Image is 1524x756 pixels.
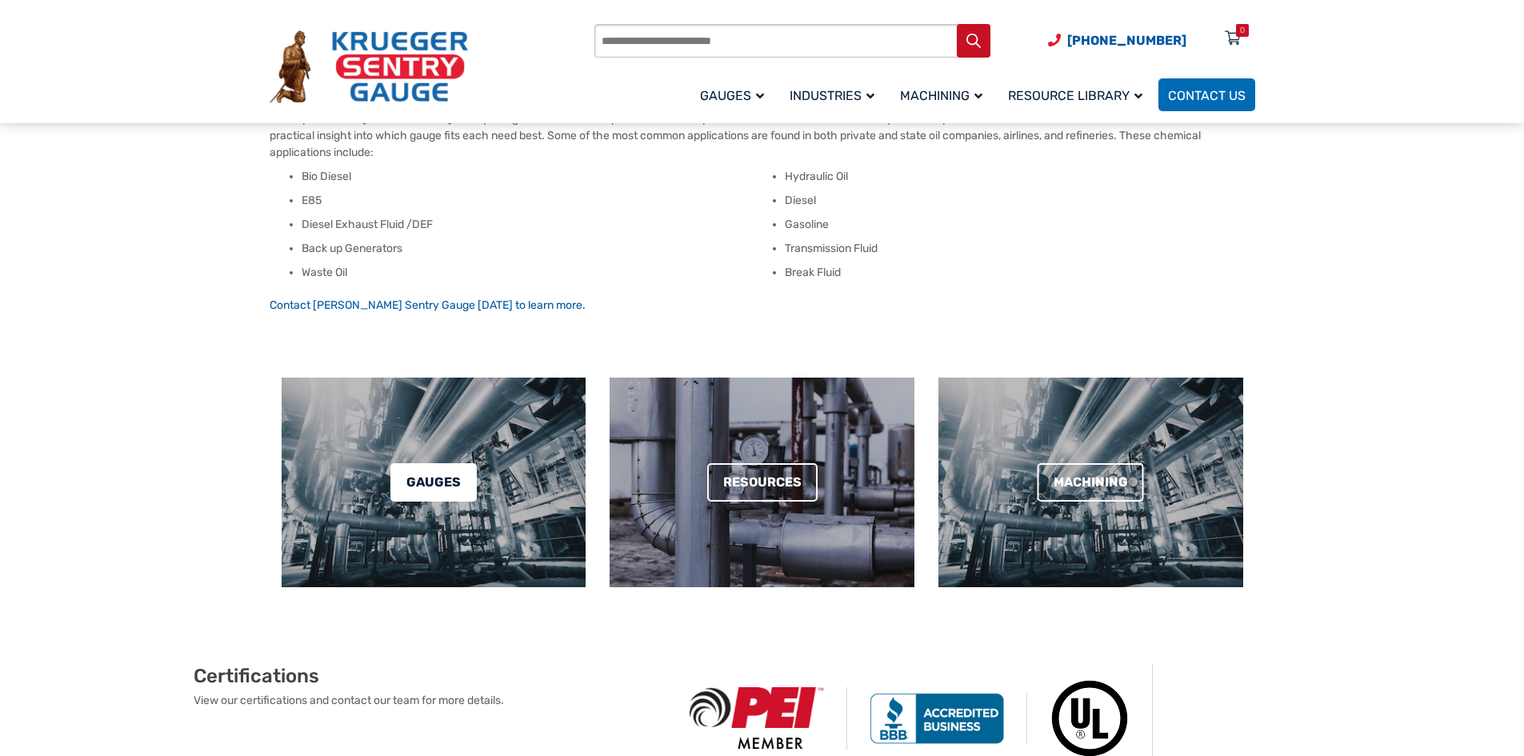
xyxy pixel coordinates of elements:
span: Gauges [700,88,764,103]
a: Machining [890,76,998,114]
h2: Certifications [194,664,667,688]
span: Machining [900,88,982,103]
span: Contact Us [1168,88,1246,103]
li: Diesel Exhaust Fluid /DEF [302,217,772,233]
li: Gasoline [785,217,1255,233]
a: Contact [PERSON_NAME] Sentry Gauge [DATE] to learn more. [270,298,586,312]
a: Gauges [390,463,477,502]
a: Industries [780,76,890,114]
a: Resources [707,463,818,502]
li: E85 [302,193,772,209]
span: [PHONE_NUMBER] [1067,33,1186,48]
img: Krueger Sentry Gauge [270,30,468,104]
a: Gauges [690,76,780,114]
li: Bio Diesel [302,169,772,185]
img: PEI Member [667,687,847,749]
a: Phone Number (920) 434-8860 [1048,30,1186,50]
a: Machining [1038,463,1144,502]
a: Resource Library [998,76,1158,114]
a: Contact Us [1158,78,1255,111]
li: Hydraulic Oil [785,169,1255,185]
li: Diesel [785,193,1255,209]
p: View our certifications and contact our team for more details. [194,692,667,709]
li: Waste Oil [302,265,772,281]
li: Break Fluid [785,265,1255,281]
p: Our experience at [PERSON_NAME] Sentry Gauge is what sets us apart from our competitors. We have ... [270,110,1255,161]
li: Back up Generators [302,241,772,257]
span: Industries [790,88,874,103]
img: BBB [847,693,1027,744]
li: Transmission Fluid [785,241,1255,257]
span: Resource Library [1008,88,1142,103]
div: 0 [1240,24,1245,37]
